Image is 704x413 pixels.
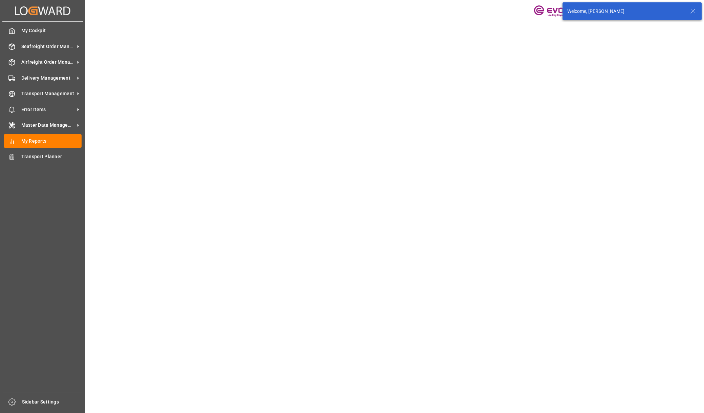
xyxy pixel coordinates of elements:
span: Sidebar Settings [22,398,83,406]
span: Master Data Management [21,122,75,129]
span: Delivery Management [21,75,75,82]
span: Airfreight Order Management [21,59,75,66]
a: Transport Planner [4,150,82,163]
span: My Cockpit [21,27,82,34]
span: Seafreight Order Management [21,43,75,50]
div: Welcome, [PERSON_NAME] [567,8,684,15]
img: Evonik-brand-mark-Deep-Purple-RGB.jpeg_1700498283.jpeg [534,5,578,17]
span: Transport Management [21,90,75,97]
span: Transport Planner [21,153,82,160]
span: Error Items [21,106,75,113]
a: My Cockpit [4,24,82,37]
span: My Reports [21,138,82,145]
a: My Reports [4,134,82,147]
